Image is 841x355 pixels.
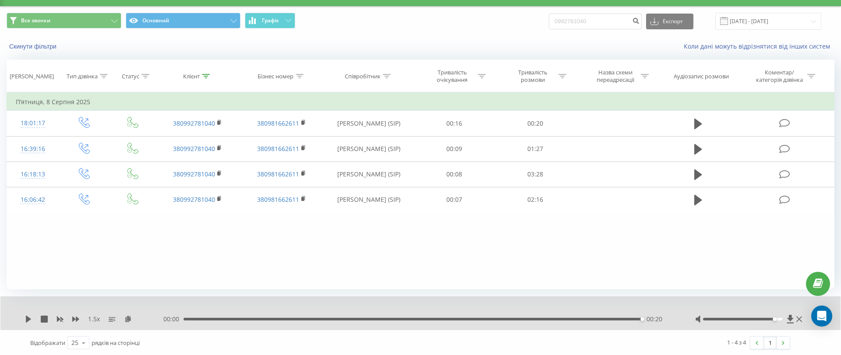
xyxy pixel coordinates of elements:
[163,315,184,323] span: 00:00
[7,42,61,50] button: Скинути фільтри
[16,115,50,132] div: 18:01:17
[754,69,805,84] div: Коментар/категорія дзвінка
[323,111,414,136] td: [PERSON_NAME] (SIP)
[245,13,295,28] button: Графік
[495,136,575,162] td: 01:27
[257,144,299,153] a: 380981662611
[16,191,50,208] div: 16:06:42
[173,195,215,204] a: 380992781040
[10,73,54,80] div: [PERSON_NAME]
[345,73,381,80] div: Співробітник
[429,69,476,84] div: Тривалість очікування
[122,73,139,80] div: Статус
[495,187,575,212] td: 02:16
[414,136,495,162] td: 00:09
[30,339,65,347] span: Відображати
[640,317,644,321] div: Accessibility label
[323,187,414,212] td: [PERSON_NAME] (SIP)
[16,166,50,183] div: 16:18:13
[258,73,293,80] div: Бізнес номер
[549,14,642,29] input: Пошук за номером
[257,119,299,127] a: 380981662611
[647,315,662,323] span: 00:20
[509,69,556,84] div: Тривалість розмови
[646,14,693,29] button: Експорт
[92,339,140,347] span: рядків на сторінці
[414,187,495,212] td: 00:07
[592,69,639,84] div: Назва схеми переадресації
[7,13,121,28] button: Все звонки
[88,315,100,323] span: 1.5 x
[173,144,215,153] a: 380992781040
[323,136,414,162] td: [PERSON_NAME] (SIP)
[67,73,98,80] div: Тип дзвінка
[262,18,279,24] span: Графік
[173,170,215,178] a: 380992781040
[495,162,575,187] td: 03:28
[773,317,776,321] div: Accessibility label
[674,73,729,80] div: Аудіозапис розмови
[763,337,777,349] a: 1
[811,306,832,327] div: Open Intercom Messenger
[71,338,78,347] div: 25
[495,111,575,136] td: 00:20
[126,13,240,28] button: Основний
[16,141,50,158] div: 16:39:16
[727,338,746,347] div: 1 - 4 з 4
[323,162,414,187] td: [PERSON_NAME] (SIP)
[257,170,299,178] a: 380981662611
[414,111,495,136] td: 00:16
[173,119,215,127] a: 380992781040
[21,17,50,24] span: Все звонки
[257,195,299,204] a: 380981662611
[7,93,834,111] td: П’ятниця, 8 Серпня 2025
[183,73,200,80] div: Клієнт
[684,42,834,50] a: Коли дані можуть відрізнятися вiд інших систем
[414,162,495,187] td: 00:08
